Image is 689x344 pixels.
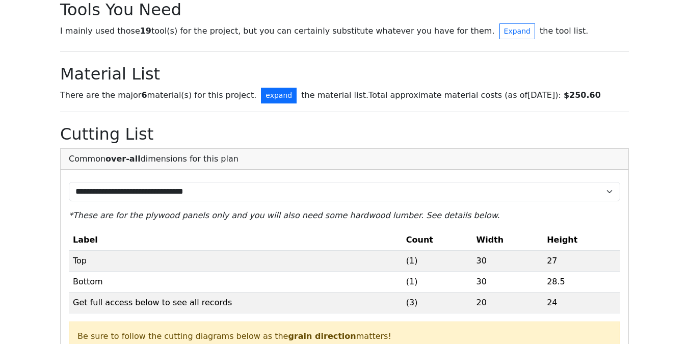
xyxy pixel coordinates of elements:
[472,250,543,271] td: 30
[77,331,391,341] span: Be sure to follow the cutting diagrams below as the matters!
[402,230,472,251] th: Count
[141,90,147,100] b: 6
[140,26,151,36] b: 19
[105,154,141,164] b: over-all
[61,149,628,170] div: Common dimensions for this plan
[543,230,620,251] th: Height
[60,64,629,84] h2: Material List
[288,331,356,341] b: grain direction
[402,292,472,313] td: ( 3 )
[60,124,629,144] h2: Cutting List
[69,210,500,220] i: *These are for the plywood panels only and you will also need some hardwood lumber. See details b...
[69,230,402,251] th: Label
[543,271,620,292] td: 28.5
[69,271,402,292] td: Bottom
[564,90,601,100] strong: $ 250.60
[543,292,620,313] td: 24
[402,250,472,271] td: ( 1 )
[402,271,472,292] td: ( 1 )
[54,23,635,39] div: I mainly used those tool(s) for the project, but you can certainly substitute whatever you have f...
[261,88,297,103] button: expand
[69,250,402,271] td: Top
[472,230,543,251] th: Width
[54,88,635,103] div: There are the major material(s) for this project. the material list. Total approximate material c...
[69,292,402,313] td: Get full access below to see all records
[543,250,620,271] td: 27
[472,292,543,313] td: 20
[499,23,535,39] button: Expand
[472,271,543,292] td: 30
